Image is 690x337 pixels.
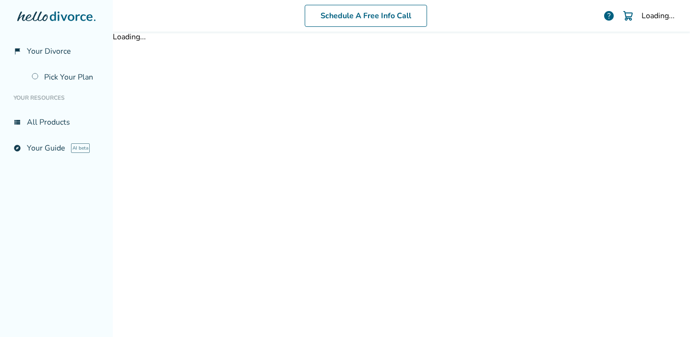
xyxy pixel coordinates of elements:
div: Loading... [113,32,690,42]
li: Your Resources [8,88,105,107]
span: Your Divorce [27,46,71,57]
a: view_listAll Products [8,111,105,133]
a: flag_2Your Divorce [8,40,105,62]
a: Pick Your Plan [26,66,105,88]
div: Loading... [642,11,675,21]
a: exploreYour GuideAI beta [8,137,105,159]
a: help [603,10,615,22]
span: flag_2 [13,47,21,55]
img: Cart [622,10,634,22]
a: Schedule A Free Info Call [305,5,427,27]
span: view_list [13,118,21,126]
span: AI beta [71,143,90,153]
span: explore [13,144,21,152]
